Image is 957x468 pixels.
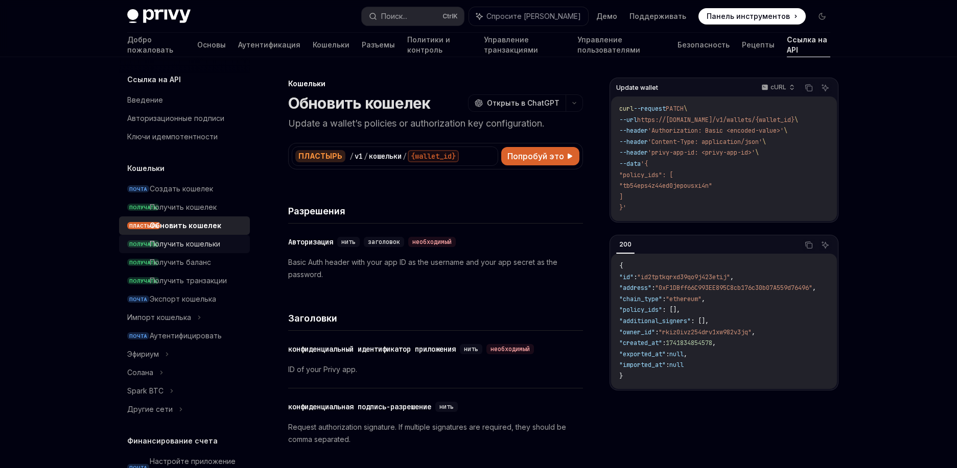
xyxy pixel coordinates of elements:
a: Безопасность [678,33,730,57]
font: Получить транзакции [150,276,227,285]
span: --header [619,138,648,146]
font: Разъемы [362,40,395,49]
font: ПОЛУЧАТЬ [129,205,157,210]
span: 'Content-Type: application/json' [648,138,762,146]
span: null [669,361,684,369]
span: , [712,339,716,347]
span: "created_at" [619,339,662,347]
font: Аутентификация [238,40,300,49]
font: Получить баланс [150,258,211,266]
font: ПОЧТА [129,297,147,302]
span: : [655,328,659,336]
font: Обновить кошелек [150,221,221,230]
span: "owner_id" [619,328,655,336]
span: 'Authorization: Basic <encoded-value>' [648,127,784,135]
a: Управление пользователями [577,33,665,57]
a: Политики и контроль [407,33,472,57]
span: "policy_ids": [ [619,171,673,179]
a: ПОЧТАСоздать кошелек [119,180,250,198]
font: Поиск... [381,12,407,20]
font: Рецепты [742,40,775,49]
font: ПОЛУЧАТЬ [129,278,157,284]
span: 1741834854578 [666,339,712,347]
span: , [684,350,687,358]
font: Spark BTC [127,386,164,395]
font: / [403,152,407,161]
font: нить [464,345,478,353]
span: \ [762,138,766,146]
font: Безопасность [678,40,730,49]
span: "chain_type" [619,295,662,303]
font: Политики и контроль [407,35,450,54]
span: --header [619,127,648,135]
span: , [730,273,734,281]
img: темный логотип [127,9,191,23]
font: Обновить кошелек [288,94,431,112]
p: Request authorization signature. If multiple signatures are required, they should be comma separa... [288,421,583,446]
span: "id2tptkqrxd39qo9j423etij" [637,273,730,281]
font: ПОЧТА [129,333,147,339]
font: Ссылка на API [127,75,181,84]
font: Аутентифицировать [150,331,222,340]
span: "exported_at" [619,350,666,358]
a: Ссылка на API [787,33,830,57]
font: Солана [127,368,153,377]
span: "tb54eps4z44ed0jepousxi4n" [619,182,712,190]
a: ПОЧТАЭкспорт кошелька [119,290,250,308]
span: Update wallet [616,84,658,92]
font: Кошельки [288,79,325,88]
font: конфиденциальная подпись-разрешение [288,402,431,411]
span: \ [784,127,787,135]
button: Спросите ИИ [819,238,832,252]
font: / [349,152,354,161]
font: Получить кошельки [150,239,220,248]
font: Авторизация [288,237,333,247]
span: { [619,262,623,270]
p: Basic Auth header with your app ID as the username and your app secret as the password. [288,256,583,281]
span: \ [755,149,759,157]
font: v1 [355,152,363,161]
span: : [662,295,666,303]
font: {wallet_id} [411,152,456,161]
font: Ctrl [442,12,453,20]
span: } [619,372,623,380]
span: "0xF1DBff66C993EE895C8cb176c30b07A559d76496" [655,284,812,292]
font: Экспорт кошелька [150,294,216,303]
button: cURL [756,79,799,96]
font: Открыть в ChatGPT [487,98,559,107]
a: ПЛАСТЫРЬОбновить кошелек [119,216,250,235]
span: : [651,284,655,292]
p: Update a wallet’s policies or authorization key configuration. [288,116,583,131]
font: cURL [771,83,786,91]
span: }' [619,204,626,212]
div: 200 [616,238,635,251]
font: нить [341,238,356,246]
span: : [662,339,666,347]
span: "imported_at" [619,361,666,369]
a: ПОЧТААутентифицировать [119,327,250,345]
span: , [702,295,705,303]
font: Заголовки [288,313,337,324]
span: , [752,328,755,336]
font: нить [439,403,454,411]
a: ПОЛУЧАТЬПолучить кошелек [119,198,250,216]
font: K [453,12,458,20]
font: Попробуй это [507,151,564,161]
a: Рецепты [742,33,775,57]
span: ] [619,193,623,201]
font: Демо [596,12,617,20]
font: Основы [197,40,226,49]
span: : [666,350,669,358]
a: Разъемы [362,33,395,57]
a: ПОЛУЧАТЬПолучить баланс [119,253,250,272]
font: Введение [127,95,163,104]
span: --request [634,105,666,113]
font: Управление пользователями [577,35,640,54]
span: --url [619,116,637,124]
a: Аутентификация [238,33,300,57]
span: : [], [691,317,709,325]
button: Попробуй это [501,147,579,165]
span: "ethereum" [666,295,702,303]
span: \ [795,116,798,124]
a: Поддерживать [629,11,686,21]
